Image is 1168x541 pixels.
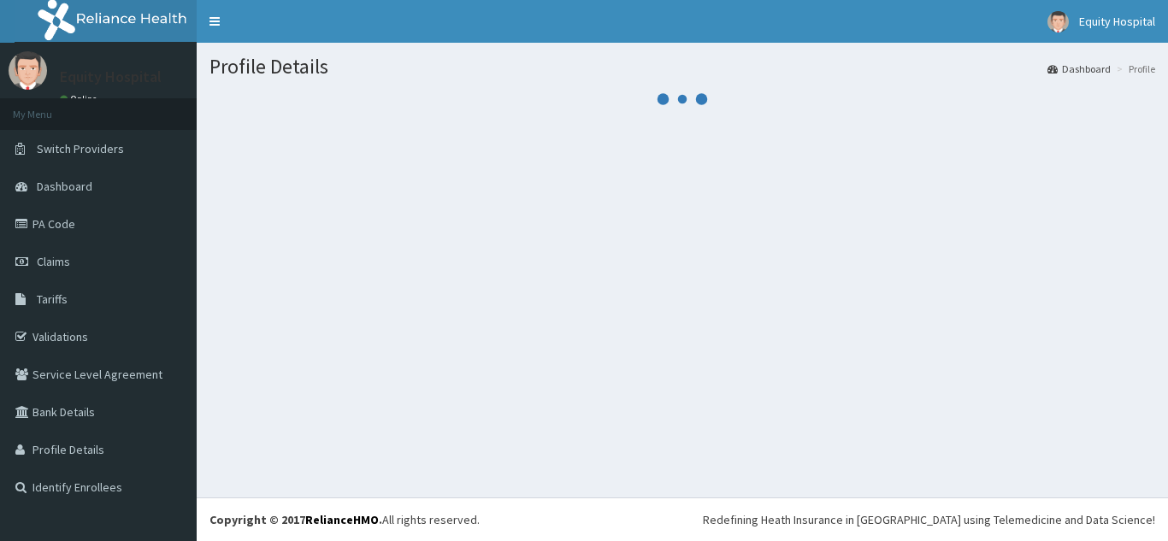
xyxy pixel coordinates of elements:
[209,56,1155,78] h1: Profile Details
[197,497,1168,541] footer: All rights reserved.
[37,141,124,156] span: Switch Providers
[60,93,101,105] a: Online
[1079,14,1155,29] span: Equity Hospital
[1047,11,1069,32] img: User Image
[657,74,708,125] svg: audio-loading
[37,179,92,194] span: Dashboard
[37,291,68,307] span: Tariffs
[60,69,162,85] p: Equity Hospital
[37,254,70,269] span: Claims
[1112,62,1155,76] li: Profile
[703,511,1155,528] div: Redefining Heath Insurance in [GEOGRAPHIC_DATA] using Telemedicine and Data Science!
[209,512,382,527] strong: Copyright © 2017 .
[1047,62,1111,76] a: Dashboard
[305,512,379,527] a: RelianceHMO
[9,51,47,90] img: User Image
